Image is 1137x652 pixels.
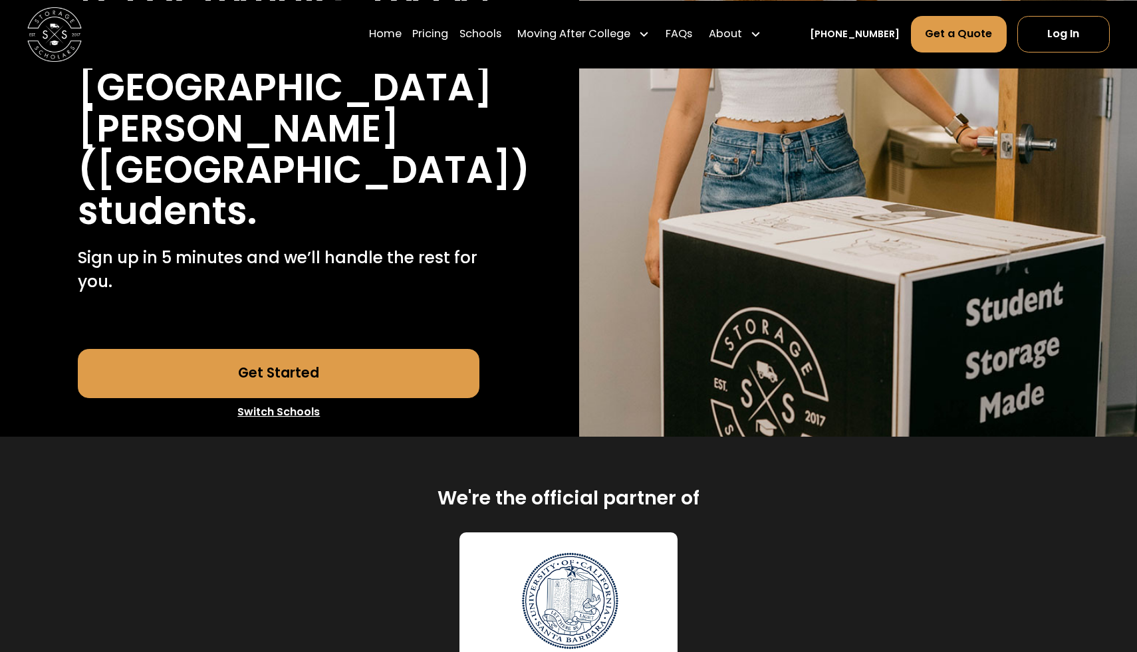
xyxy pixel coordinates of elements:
div: Moving After College [512,15,655,53]
a: Pricing [412,15,448,53]
a: [PHONE_NUMBER] [810,27,900,41]
div: Moving After College [517,26,630,43]
p: Sign up in 5 minutes and we’ll handle the rest for you. [78,246,479,295]
h2: We're the official partner of [438,486,699,510]
a: Get a Quote [911,16,1007,53]
img: Storage Scholars main logo [27,7,82,61]
a: Log In [1017,16,1110,53]
a: Schools [459,15,501,53]
h1: students. [78,191,257,232]
a: FAQs [666,15,692,53]
div: About [703,15,767,53]
a: Get Started [78,349,479,398]
div: About [709,26,742,43]
a: Switch Schools [78,398,479,426]
a: Home [369,15,402,53]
